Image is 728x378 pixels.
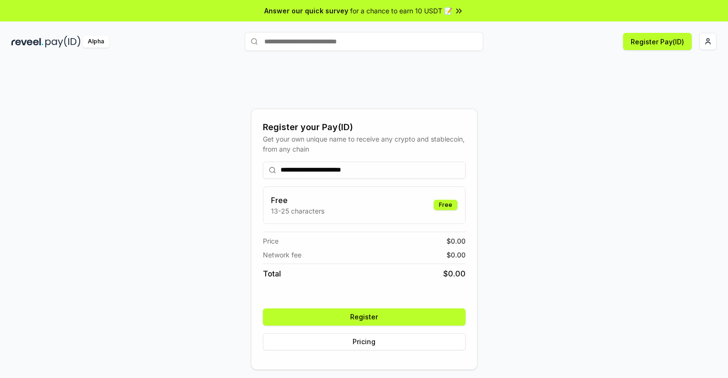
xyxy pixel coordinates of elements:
[447,250,466,260] span: $ 0.00
[271,194,324,206] h3: Free
[623,33,692,50] button: Register Pay(ID)
[264,6,348,16] span: Answer our quick survey
[263,333,466,350] button: Pricing
[271,206,324,216] p: 13-25 characters
[263,134,466,154] div: Get your own unique name to receive any crypto and stablecoin, from any chain
[434,200,458,210] div: Free
[11,36,43,48] img: reveel_dark
[263,121,466,134] div: Register your Pay(ID)
[45,36,81,48] img: pay_id
[443,268,466,279] span: $ 0.00
[350,6,452,16] span: for a chance to earn 10 USDT 📝
[263,236,279,246] span: Price
[263,308,466,326] button: Register
[83,36,109,48] div: Alpha
[263,250,302,260] span: Network fee
[263,268,281,279] span: Total
[447,236,466,246] span: $ 0.00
